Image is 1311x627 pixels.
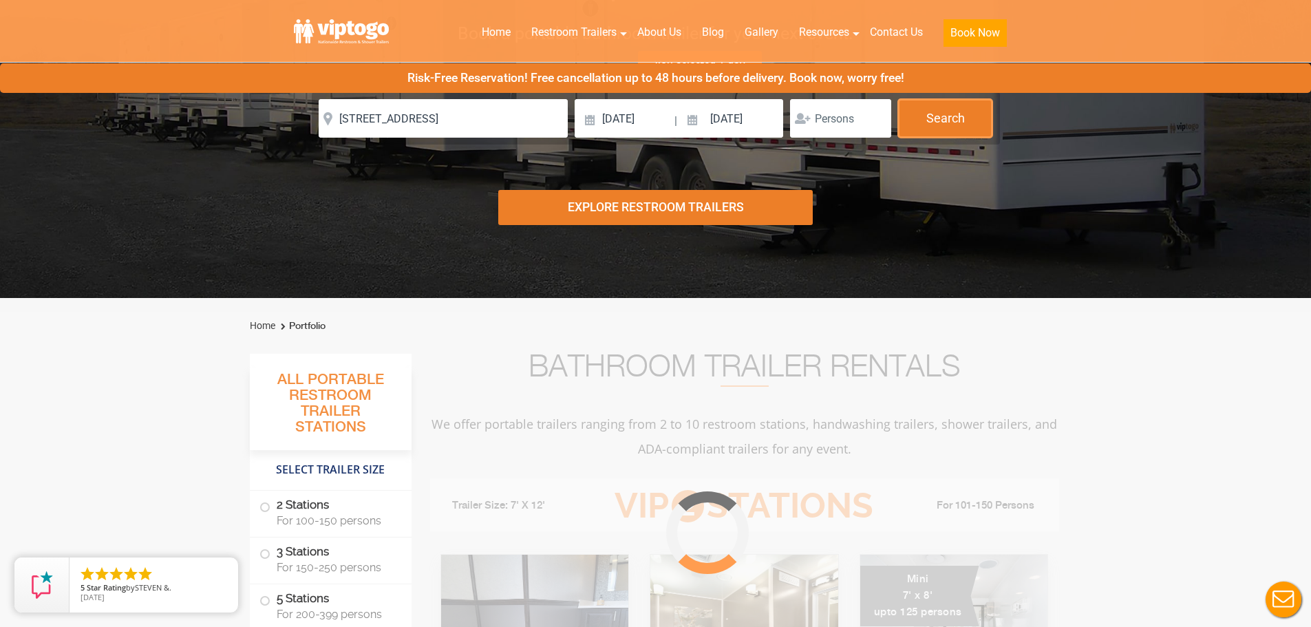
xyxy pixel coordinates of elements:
div: Mini 7' x 8' upto 125 persons [860,566,979,626]
span: 5 [81,582,85,593]
span: For 100-150 persons [277,514,395,527]
span: | [674,99,677,143]
li: For 101-150 Persons [895,498,1049,514]
h2: Bathroom Trailer Rentals [430,354,1059,387]
a: Book Now [933,17,1017,55]
li: Trailer Size: 7' X 12' [440,485,594,527]
img: Review Rating [28,571,56,599]
a: Restroom Trailers [521,17,627,47]
span: For 200-399 persons [277,608,395,621]
button: Live Chat [1256,572,1311,627]
div: Explore Restroom Trailers [498,190,813,225]
li:  [137,566,153,582]
span: Star Rating [87,582,126,593]
a: Home [250,320,275,331]
li: Portfolio [277,318,326,334]
input: Delivery [575,99,673,138]
input: Pickup [679,99,784,138]
h3: All Portable Restroom Trailer Stations [250,368,412,450]
button: Book Now [944,19,1007,47]
p: We offer portable trailers ranging from 2 to 10 restroom stations, handwashing trailers, shower t... [430,412,1059,461]
li:  [79,566,96,582]
h3: VIP Stations [593,487,895,525]
a: About Us [627,17,692,47]
a: Resources [789,17,860,47]
span: by [81,584,227,593]
span: STEVEN &. [135,582,171,593]
li:  [122,566,139,582]
span: 2 [672,490,704,522]
li:  [94,566,110,582]
button: Search [898,99,992,138]
a: Gallery [734,17,789,47]
label: 3 Stations [259,538,402,580]
li:  [108,566,125,582]
label: 5 Stations [259,584,402,627]
a: Contact Us [860,17,933,47]
span: [DATE] [81,592,105,602]
input: Where do you need your restroom? [319,99,568,138]
h4: Select Trailer Size [250,457,412,483]
span: For 150-250 persons [277,561,395,574]
label: 2 Stations [259,491,402,533]
a: Blog [692,17,734,47]
input: Persons [790,99,891,138]
a: Home [471,17,521,47]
